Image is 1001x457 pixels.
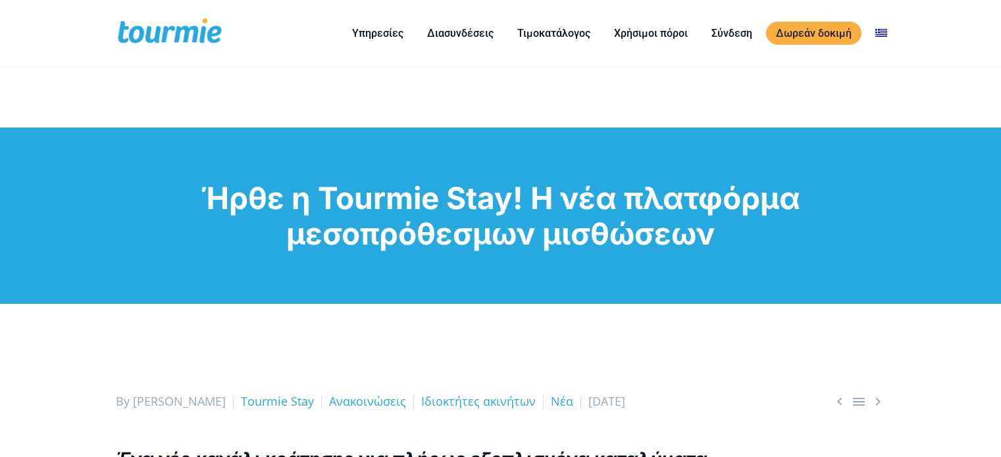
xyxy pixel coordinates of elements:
a: Διασυνδέσεις [417,25,503,41]
span: By [PERSON_NAME] [116,393,226,409]
span: Previous post [832,393,848,410]
a: Tourmie Stay [241,393,314,409]
a: Ιδιοκτήτες ακινήτων [421,393,536,409]
a: Δωρεάν δοκιμή [766,22,861,45]
a: Ανακοινώσεις [329,393,406,409]
a: Νέα [551,393,573,409]
span: [DATE] [588,393,625,409]
a: Τιμοκατάλογος [507,25,600,41]
a:  [851,393,867,410]
a: Χρήσιμοι πόροι [604,25,698,41]
a: Υπηρεσίες [342,25,413,41]
a:  [832,393,848,410]
a: Σύνδεση [702,25,762,41]
span: Next post [870,393,886,410]
a:  [870,393,886,410]
h1: Ήρθε η Tourmie Stay! Η νέα πλατφόρμα μεσοπρόθεσμων μισθώσεων [116,180,886,251]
